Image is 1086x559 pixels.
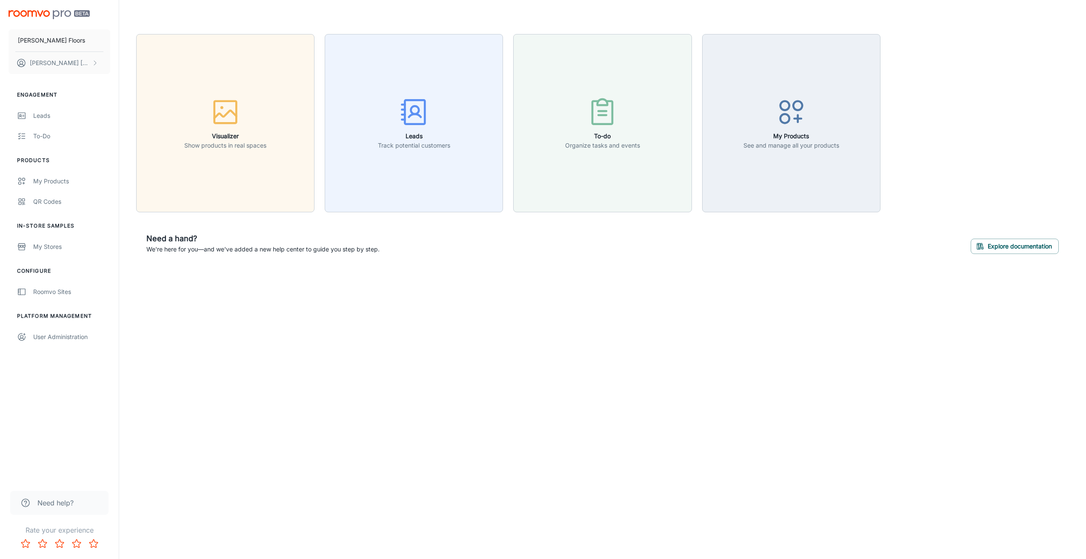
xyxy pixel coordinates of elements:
div: To-do [33,131,110,141]
div: Roomvo Sites [33,287,110,297]
p: See and manage all your products [743,141,839,150]
p: Show products in real spaces [184,141,266,150]
p: [PERSON_NAME] [PERSON_NAME] [30,58,90,68]
div: QR Codes [33,197,110,206]
div: My Stores [33,242,110,251]
button: My ProductsSee and manage all your products [702,34,880,212]
a: LeadsTrack potential customers [325,118,503,127]
a: My ProductsSee and manage all your products [702,118,880,127]
h6: Need a hand? [146,233,380,245]
p: [PERSON_NAME] Floors [18,36,85,45]
h6: Visualizer [184,131,266,141]
button: Explore documentation [971,239,1059,254]
div: My Products [33,177,110,186]
button: To-doOrganize tasks and events [513,34,692,212]
h6: My Products [743,131,839,141]
p: We're here for you—and we've added a new help center to guide you step by step. [146,245,380,254]
h6: To-do [565,131,640,141]
button: [PERSON_NAME] [PERSON_NAME] [9,52,110,74]
p: Organize tasks and events [565,141,640,150]
button: VisualizerShow products in real spaces [136,34,314,212]
button: [PERSON_NAME] Floors [9,29,110,51]
div: Leads [33,111,110,120]
button: LeadsTrack potential customers [325,34,503,212]
a: Explore documentation [971,242,1059,250]
h6: Leads [378,131,450,141]
a: To-doOrganize tasks and events [513,118,692,127]
img: Roomvo PRO Beta [9,10,90,19]
p: Track potential customers [378,141,450,150]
